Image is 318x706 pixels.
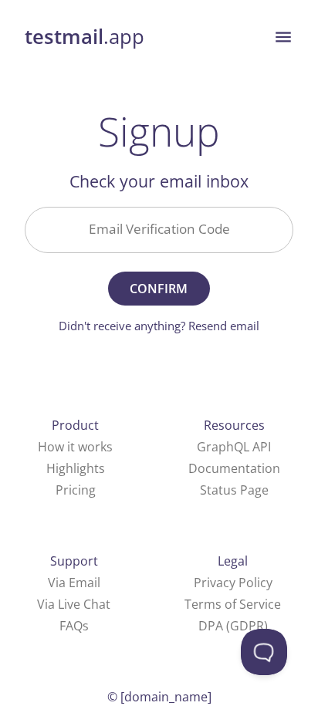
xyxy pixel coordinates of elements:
iframe: Help Scout Beacon - Open [241,629,287,675]
span: Product [52,417,99,434]
a: testmail.app [25,24,144,50]
span: Resources [204,417,265,434]
a: Documentation [188,460,280,477]
span: © [DOMAIN_NAME] [107,688,211,705]
a: How it works [38,438,113,455]
a: FAQ [59,617,89,634]
a: Pricing [56,481,96,498]
h2: Check your email inbox [25,168,293,194]
a: DPA (GDPR) [198,617,268,634]
span: Confirm [125,278,193,299]
button: Confirm [108,272,210,306]
span: s [83,617,89,634]
a: Privacy Policy [194,574,272,591]
a: Status Page [200,481,269,498]
span: Support [50,552,98,569]
h1: Signup [98,108,220,154]
a: Via Live Chat [37,596,110,613]
a: Didn't receive anything? Resend email [59,318,259,333]
button: menu [264,18,303,56]
a: Via Email [48,574,100,591]
a: GraphQL API [197,438,271,455]
a: Highlights [46,460,105,477]
strong: testmail [25,23,103,50]
a: Terms of Service [184,596,281,613]
span: Legal [218,552,248,569]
